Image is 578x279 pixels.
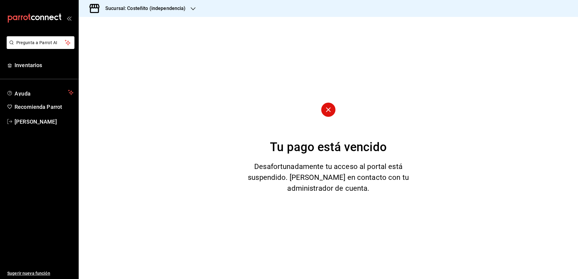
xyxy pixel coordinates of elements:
[4,44,74,50] a: Pregunta a Parrot AI
[15,118,74,126] span: [PERSON_NAME]
[7,36,74,49] button: Pregunta a Parrot AI
[16,40,65,46] span: Pregunta a Parrot AI
[67,16,71,21] button: open_drawer_menu
[100,5,186,12] h3: Sucursal: Costeñito (independencia)
[15,89,66,96] span: Ayuda
[15,61,74,69] span: Inventarios
[246,161,411,194] div: Desafortunadamente tu acceso al portal está suspendido. [PERSON_NAME] en contacto con tu administ...
[270,138,387,156] div: Tu pago está vencido
[7,270,74,277] span: Sugerir nueva función
[15,103,74,111] span: Recomienda Parrot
